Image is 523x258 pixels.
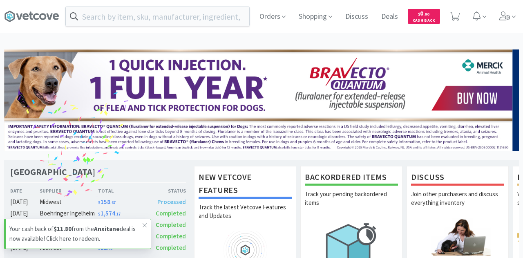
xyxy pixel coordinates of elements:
a: Deals [378,13,401,20]
h1: [GEOGRAPHIC_DATA] [10,166,95,178]
div: Status [142,187,186,195]
h1: Discuss [411,171,504,186]
h1: Backordered Items [305,171,398,186]
span: 0 [418,9,429,17]
div: Midwest [40,197,98,207]
img: hero_discuss.png [411,218,504,256]
span: Processed [157,198,186,206]
span: $ [98,211,101,217]
span: Completed [156,209,186,217]
p: Join other purchasers and discuss everything inventory [411,190,504,218]
div: [DATE] [10,197,40,207]
p: Your cash back of from the deal is now available! Click here to redeem. [9,224,143,244]
strong: $11.80 [54,225,72,233]
div: Supplier [40,187,98,195]
div: [DATE] [10,209,40,218]
h1: New Vetcove Features [199,171,292,199]
div: Date [10,187,40,195]
strong: Anxitane [94,225,120,233]
span: Completed [156,232,186,240]
span: 1,574 [98,209,121,217]
span: Completed [156,221,186,229]
span: . 17 [115,211,121,217]
span: Completed [156,244,186,251]
a: Discuss [342,13,371,20]
a: $0.00Cash Back [408,5,440,27]
p: Track your pending backordered items [305,190,398,218]
a: [DATE]Midwest$158.67Processed [10,197,186,207]
img: 3ffb5edee65b4d9ab6d7b0afa510b01f.jpg [4,49,513,151]
span: $ [418,11,420,17]
span: . 00 [423,11,429,17]
span: . 67 [110,200,116,205]
p: Track the latest Vetcove Features and Updates [199,203,292,231]
div: Boehringer Ingelheim [40,209,98,218]
input: Search by item, sku, manufacturer, ingredient, size... [66,7,249,26]
span: Cash Back [413,18,435,24]
div: Total [98,187,142,195]
span: $ [98,200,101,205]
span: 158 [98,198,116,206]
a: [DATE]Boehringer Ingelheim$1,574.17Completed [10,209,186,218]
